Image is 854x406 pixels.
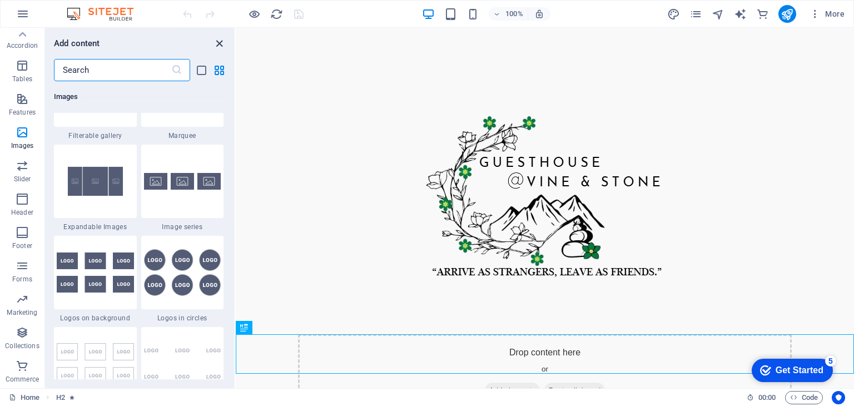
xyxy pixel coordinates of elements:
[57,252,134,293] img: logos-on-background.svg
[144,173,221,190] img: image-series.svg
[212,37,226,50] button: close panel
[734,7,747,21] button: text_generator
[54,37,100,50] h6: Add content
[832,391,845,404] button: Usercentrics
[14,175,31,184] p: Slider
[534,9,544,19] i: On resize automatically adjust zoom level to fit chosen device.
[9,391,39,404] a: Click to cancel selection. Double-click to open Pages
[141,131,224,140] span: Marquee
[778,5,796,23] button: publish
[5,341,39,350] p: Collections
[141,145,224,231] div: Image series
[62,306,556,385] div: Drop content here
[12,241,32,250] p: Footer
[270,7,283,21] button: reload
[667,8,680,21] i: Design (Ctrl+Alt+Y)
[57,156,134,207] img: ThumbnailImagesexpandonhover-36ZUYZMV_m5FMWoc2QEMTg.svg
[689,7,703,21] button: pages
[6,375,39,384] p: Commerce
[505,7,523,21] h6: 100%
[195,63,208,77] button: list-view
[766,393,768,402] span: :
[758,391,776,404] span: 00 00
[9,108,36,117] p: Features
[144,348,221,380] img: logos-plain.svg
[712,7,725,21] button: navigator
[734,8,747,21] i: AI Writer
[54,222,137,231] span: Expandable Images
[57,343,134,384] img: logos.svg
[141,222,224,231] span: Image series
[54,131,137,140] span: Filterable gallery
[56,391,75,404] nav: breadcrumb
[247,7,261,21] button: Click here to leave preview mode and continue editing
[667,7,681,21] button: design
[756,7,769,21] button: commerce
[781,8,793,21] i: Publish
[712,8,724,21] i: Navigator
[7,308,37,317] p: Marketing
[756,8,769,21] i: Commerce
[7,41,38,50] p: Accordion
[144,249,221,296] img: logos-in-circles.svg
[805,5,849,23] button: More
[33,12,81,22] div: Get Started
[489,7,528,21] button: 100%
[12,75,32,83] p: Tables
[54,59,171,81] input: Search
[309,355,370,370] span: Paste clipboard
[790,391,818,404] span: Code
[11,141,34,150] p: Images
[747,391,776,404] h6: Session time
[270,8,283,21] i: Reload page
[249,355,304,370] span: Add elements
[54,314,137,323] span: Logos on background
[54,236,137,323] div: Logos on background
[9,6,90,29] div: Get Started 5 items remaining, 0% complete
[82,2,93,13] div: 5
[810,8,845,19] span: More
[12,275,32,284] p: Forms
[56,391,65,404] span: Click to select. Double-click to edit
[212,63,226,77] button: grid-view
[54,145,137,231] div: Expandable Images
[785,391,823,404] button: Code
[689,8,702,21] i: Pages (Ctrl+Alt+S)
[54,90,224,103] h6: Images
[141,236,224,323] div: Logos in circles
[11,208,33,217] p: Header
[141,314,224,323] span: Logos in circles
[64,7,147,21] img: Editor Logo
[69,394,75,400] i: Element contains an animation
